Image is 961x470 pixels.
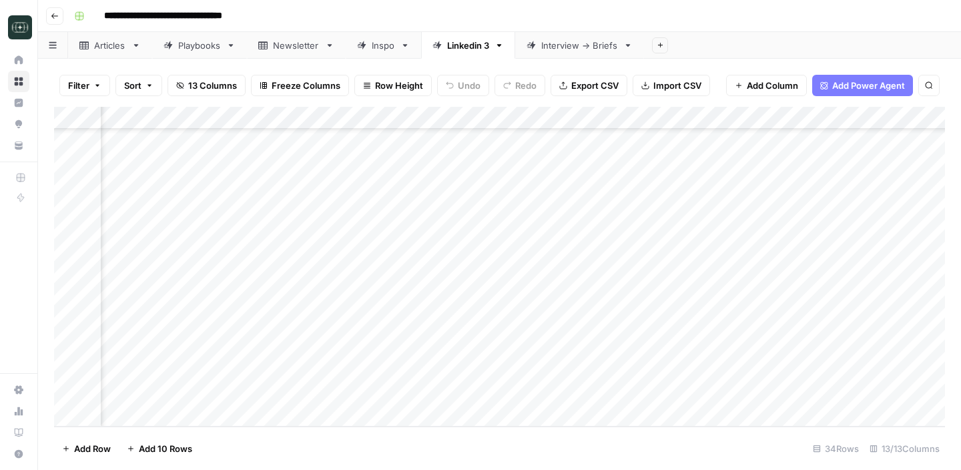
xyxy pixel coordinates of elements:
a: Interview -> Briefs [515,32,644,59]
a: Settings [8,379,29,401]
span: Filter [68,79,89,92]
button: Workspace: Catalyst [8,11,29,44]
a: Home [8,49,29,71]
a: Browse [8,71,29,92]
button: Help + Support [8,443,29,465]
span: Add Column [747,79,798,92]
span: Export CSV [571,79,619,92]
a: Playbooks [152,32,247,59]
span: Row Height [375,79,423,92]
button: Undo [437,75,489,96]
button: Add Column [726,75,807,96]
a: Newsletter [247,32,346,59]
button: 13 Columns [168,75,246,96]
span: Undo [458,79,480,92]
button: Import CSV [633,75,710,96]
a: Insights [8,92,29,113]
a: Articles [68,32,152,59]
div: 34 Rows [808,438,864,459]
a: Usage [8,401,29,422]
a: Your Data [8,135,29,156]
button: Add 10 Rows [119,438,200,459]
span: Redo [515,79,537,92]
button: Add Power Agent [812,75,913,96]
button: Filter [59,75,110,96]
span: Add Row [74,442,111,455]
span: Add 10 Rows [139,442,192,455]
div: Playbooks [178,39,221,52]
a: Learning Hub [8,422,29,443]
div: Inspo [372,39,395,52]
button: Sort [115,75,162,96]
a: Inspo [346,32,421,59]
button: Freeze Columns [251,75,349,96]
span: 13 Columns [188,79,237,92]
span: Sort [124,79,141,92]
div: 13/13 Columns [864,438,945,459]
span: Import CSV [653,79,701,92]
img: Catalyst Logo [8,15,32,39]
a: Linkedin 3 [421,32,515,59]
div: Interview -> Briefs [541,39,618,52]
div: Newsletter [273,39,320,52]
div: Articles [94,39,126,52]
button: Export CSV [551,75,627,96]
span: Freeze Columns [272,79,340,92]
button: Add Row [54,438,119,459]
div: Linkedin 3 [447,39,489,52]
button: Row Height [354,75,432,96]
a: Opportunities [8,113,29,135]
button: Redo [495,75,545,96]
span: Add Power Agent [832,79,905,92]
